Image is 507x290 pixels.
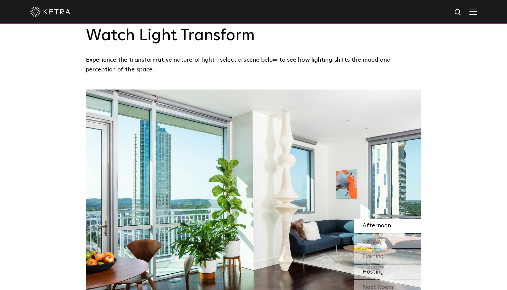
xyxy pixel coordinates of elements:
[30,7,70,17] img: ketra-logo-2019-white
[362,269,384,275] span: Hosting
[362,238,381,244] span: Sunset
[86,55,418,74] p: Experience the transformative nature of light—select a scene below to see how lighting shifts the...
[469,8,477,15] img: Hamburger%20Nav.svg
[86,26,421,46] h3: Watch Light Transform
[362,223,391,229] span: Afternoon
[362,253,384,259] span: Evening
[454,8,462,17] img: search icon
